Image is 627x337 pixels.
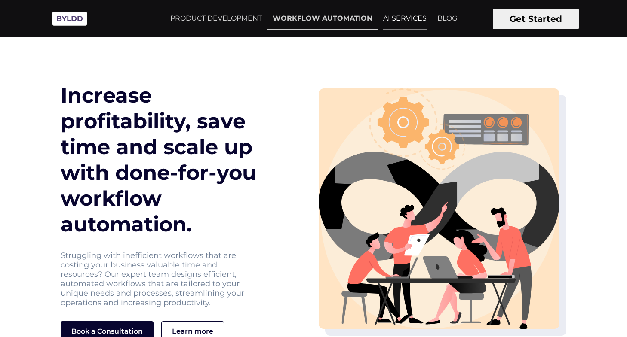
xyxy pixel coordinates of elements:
[378,8,432,29] a: AI SERVICES
[61,251,257,307] p: Struggling with inefficient workflows that are costing your business valuable time and resources?...
[165,8,267,29] a: PRODUCT DEVELOPMENT
[493,9,579,29] button: Get Started
[319,88,559,329] img: heroimg-svg
[267,8,378,30] a: WORKFLOW AUTOMATION
[61,82,279,237] h1: Increase profitability, save time and scale up with done-for-you workflow automation.
[48,7,91,30] img: Byldd - Product Development Company
[432,8,462,29] a: BLOG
